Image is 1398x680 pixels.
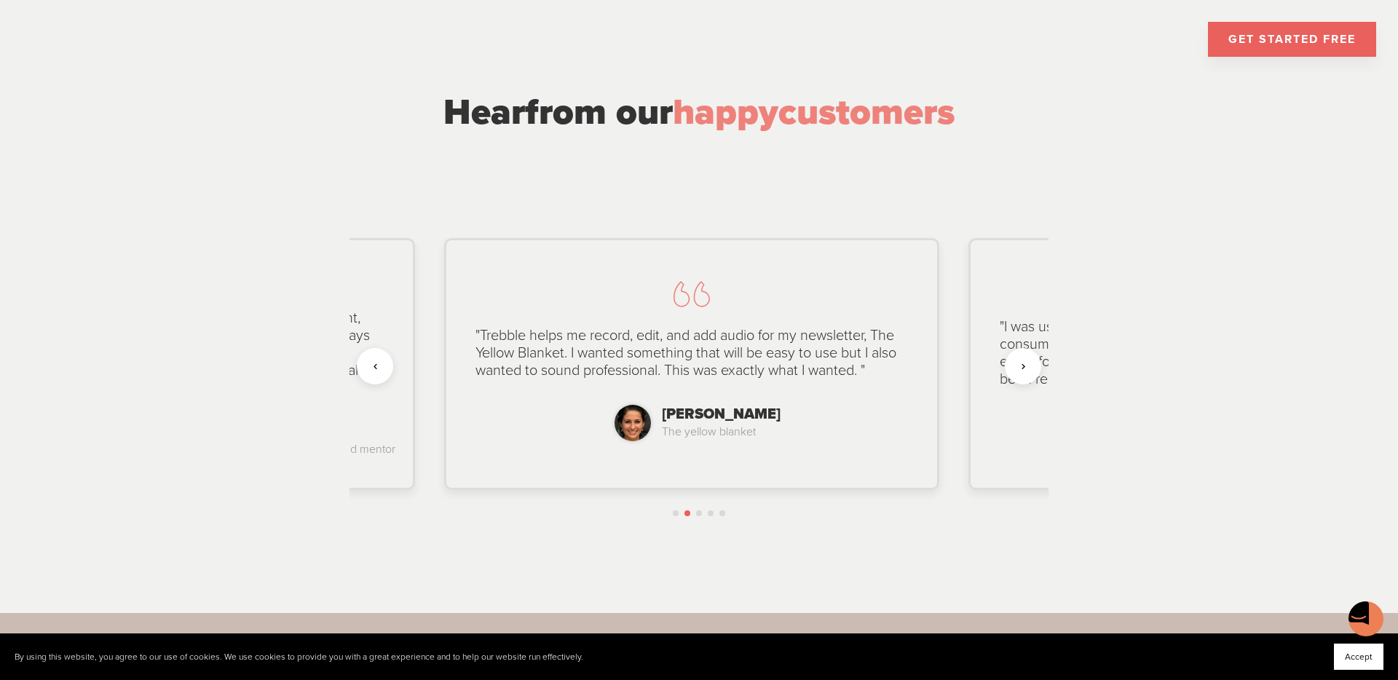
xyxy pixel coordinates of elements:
a: GET STARTED FREE [1208,22,1376,57]
img: https%3A%2F%2Fweb.trebble.fm%2Flanding_page_assets%2Fzoeyphilips.jpg [615,405,651,441]
span: happy [673,90,955,134]
span: Hear [443,90,525,134]
div: from our [349,86,1048,138]
span: customers [778,90,955,134]
div: The yellow blanket [662,423,781,440]
span: Accept [1345,652,1373,662]
div: [PERSON_NAME] [662,406,781,423]
div: "Trebble helps me record, edit, and add audio for my newsletter, The Yellow Blanket. I wanted som... [461,312,923,394]
p: By using this website, you agree to our use of cookies. We use cookies to provide you with a grea... [15,652,583,663]
button: Accept [1334,644,1383,670]
img: left-quote.svg [674,276,710,312]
